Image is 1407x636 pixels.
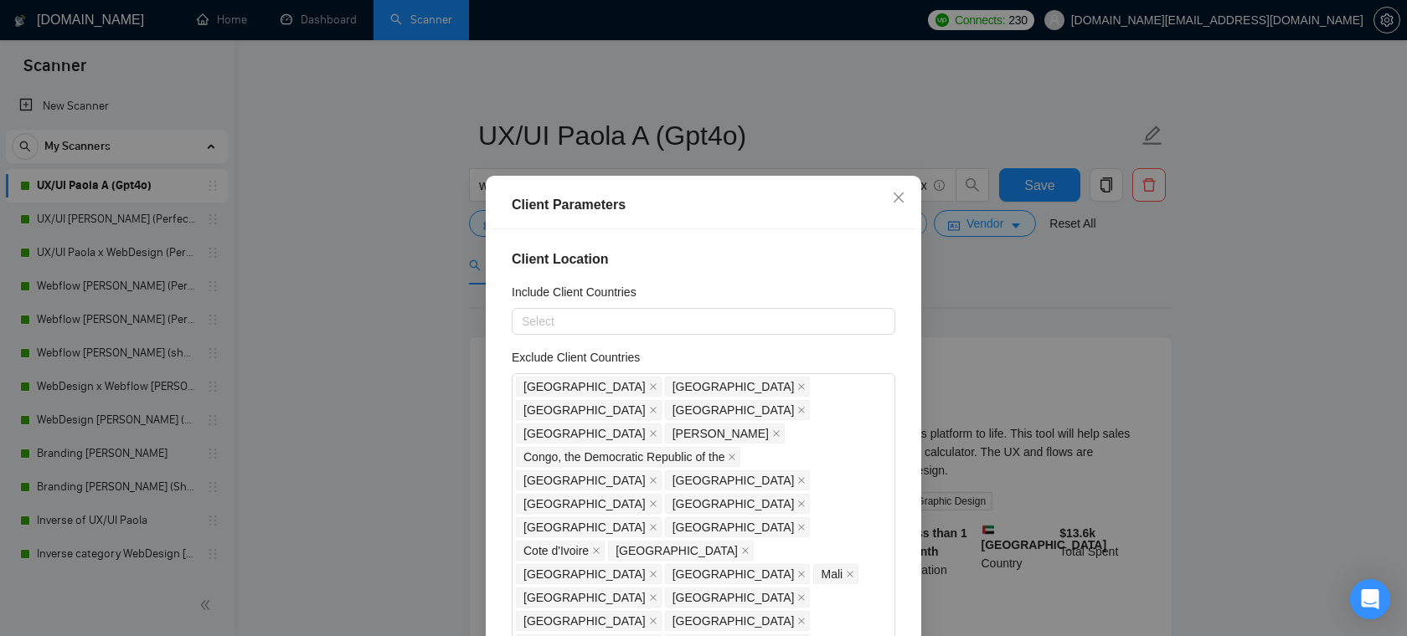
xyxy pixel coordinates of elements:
span: [GEOGRAPHIC_DATA] [523,495,646,513]
span: close [797,523,806,531]
span: close [797,570,806,578]
span: close [797,617,806,625]
span: close [649,382,657,391]
span: Cote d'Ivoire [516,541,605,561]
span: Angola [516,377,662,397]
span: close [797,406,806,414]
span: Namibia [516,611,662,631]
span: [GEOGRAPHIC_DATA] [673,377,795,396]
span: Mali [821,565,843,583]
span: Kenya [608,541,754,561]
h4: Client Location [512,249,895,269]
span: Benin [665,377,811,397]
span: close [649,500,657,508]
span: close [741,546,750,555]
span: Chad [665,423,785,444]
span: Cote d'Ivoire [523,541,589,560]
span: close [797,476,806,485]
span: close [649,593,657,602]
span: close [797,382,806,391]
span: close [728,453,736,461]
span: [GEOGRAPHIC_DATA] [673,471,795,490]
span: Cameroon [516,423,662,444]
span: [GEOGRAPHIC_DATA] [673,565,795,583]
button: Close [876,176,921,221]
span: Mali [813,564,858,584]
span: Guinea [665,517,811,537]
span: close [772,429,781,438]
span: Nigeria [665,611,811,631]
span: Mauritania [516,587,662,608]
span: [GEOGRAPHIC_DATA] [673,588,795,607]
h5: Include Client Countries [512,283,636,301]
span: close [649,523,657,531]
div: Client Parameters [512,195,895,215]
span: Congo, the Democratic Republic of the [516,447,740,467]
span: close [649,406,657,414]
span: [GEOGRAPHIC_DATA] [523,377,646,396]
span: Congo [516,470,662,490]
span: [GEOGRAPHIC_DATA] [523,588,646,607]
span: [GEOGRAPHIC_DATA] [673,612,795,630]
span: Gambia [665,494,811,514]
span: Congo, the Democratic Republic of the [523,448,724,466]
span: close [649,476,657,485]
span: close [797,593,806,602]
span: Mozambique [665,587,811,608]
span: [GEOGRAPHIC_DATA] [673,401,795,419]
span: close [649,570,657,578]
span: Ethiopia [516,494,662,514]
span: [GEOGRAPHIC_DATA] [616,541,738,560]
span: Madagascar [516,564,662,584]
span: Burundi [665,400,811,420]
span: Djibouti [665,470,811,490]
span: [GEOGRAPHIC_DATA] [523,565,646,583]
span: [GEOGRAPHIC_DATA] [523,612,646,630]
span: [GEOGRAPHIC_DATA] [523,424,646,443]
span: close [649,617,657,625]
span: close [797,500,806,508]
span: [GEOGRAPHIC_DATA] [673,518,795,536]
span: close [892,191,905,204]
div: Open Intercom Messenger [1350,579,1390,619]
span: [PERSON_NAME] [673,424,769,443]
span: Ghana [516,517,662,537]
span: [GEOGRAPHIC_DATA] [523,401,646,419]
h5: Exclude Client Countries [512,348,640,367]
span: [GEOGRAPHIC_DATA] [673,495,795,513]
span: [GEOGRAPHIC_DATA] [523,471,646,490]
span: close [649,429,657,438]
span: Malawi [665,564,811,584]
span: Burkina Faso [516,400,662,420]
span: [GEOGRAPHIC_DATA] [523,518,646,536]
span: close [846,570,854,578]
span: close [592,546,600,555]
